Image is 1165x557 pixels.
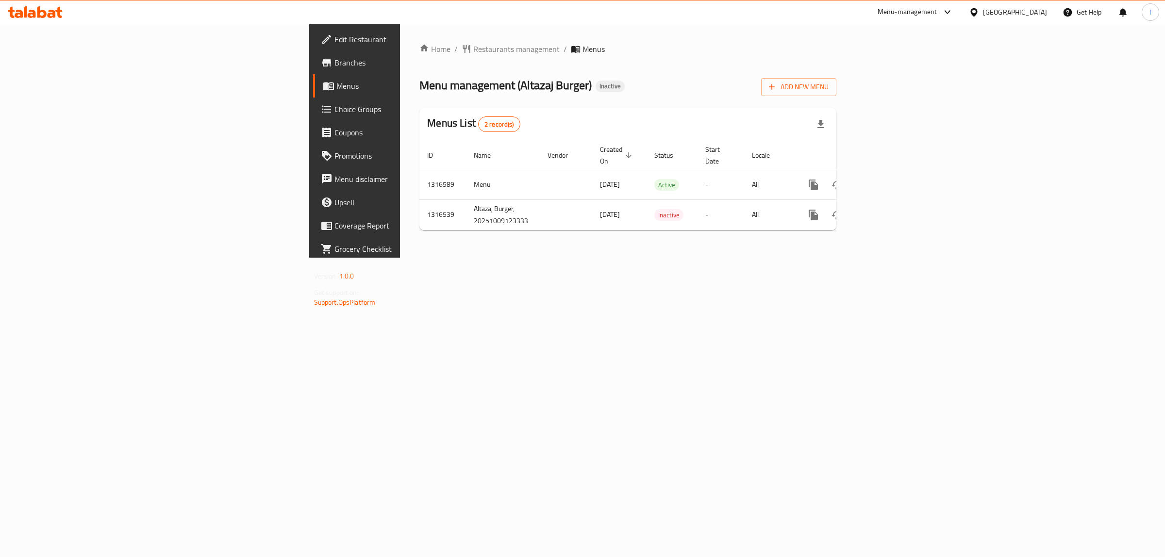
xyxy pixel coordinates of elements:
span: ID [427,149,446,161]
a: Choice Groups [313,98,504,121]
span: Inactive [596,82,625,90]
span: Restaurants management [473,43,560,55]
span: Add New Menu [769,81,829,93]
td: All [744,199,794,230]
span: Promotions [334,150,496,162]
span: Vendor [548,149,581,161]
div: Total records count [478,116,520,132]
a: Edit Restaurant [313,28,504,51]
li: / [564,43,567,55]
a: Support.OpsPlatform [314,296,376,309]
span: 1.0.0 [339,270,354,282]
a: Grocery Checklist [313,237,504,261]
a: Coverage Report [313,214,504,237]
span: [DATE] [600,208,620,221]
span: Active [654,180,679,191]
span: Edit Restaurant [334,33,496,45]
span: Get support on: [314,286,359,299]
td: - [698,170,744,199]
table: enhanced table [419,141,903,230]
div: Active [654,179,679,191]
button: more [802,173,825,197]
span: Menu disclaimer [334,173,496,185]
a: Restaurants management [462,43,560,55]
div: Export file [809,113,832,136]
span: Branches [334,57,496,68]
span: l [1149,7,1151,17]
nav: breadcrumb [419,43,836,55]
span: Upsell [334,197,496,208]
button: Add New Menu [761,78,836,96]
a: Branches [313,51,504,74]
button: Change Status [825,173,849,197]
span: Menus [582,43,605,55]
span: [DATE] [600,178,620,191]
span: Name [474,149,503,161]
span: Coverage Report [334,220,496,231]
a: Menu disclaimer [313,167,504,191]
button: Change Status [825,203,849,227]
span: Inactive [654,210,683,221]
span: Created On [600,144,635,167]
button: more [802,203,825,227]
a: Coupons [313,121,504,144]
div: [GEOGRAPHIC_DATA] [983,7,1047,17]
a: Menus [313,74,504,98]
span: Choice Groups [334,103,496,115]
td: - [698,199,744,230]
span: Coupons [334,127,496,138]
span: Status [654,149,686,161]
span: Menus [336,80,496,92]
div: Inactive [596,81,625,92]
div: Menu-management [878,6,937,18]
span: Locale [752,149,782,161]
span: Start Date [705,144,732,167]
th: Actions [794,141,903,170]
span: Version: [314,270,338,282]
h2: Menus List [427,116,520,132]
span: 2 record(s) [479,120,520,129]
td: All [744,170,794,199]
a: Upsell [313,191,504,214]
span: Grocery Checklist [334,243,496,255]
a: Promotions [313,144,504,167]
span: Menu management ( Altazaj Burger ) [419,74,592,96]
div: Inactive [654,209,683,221]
